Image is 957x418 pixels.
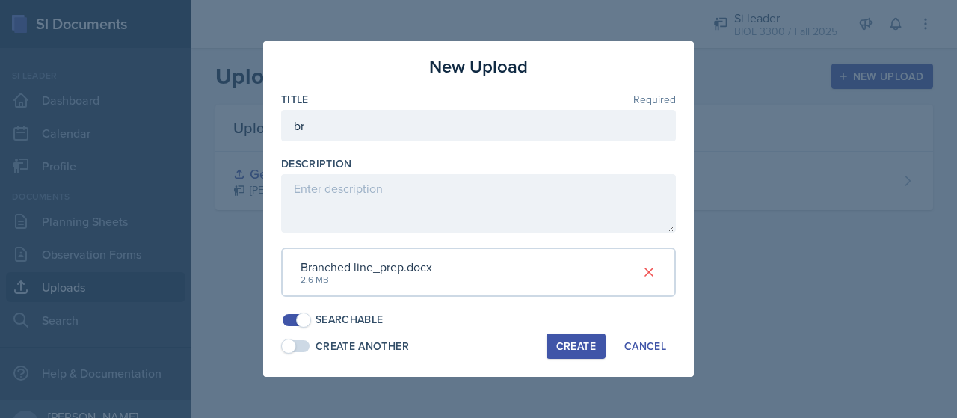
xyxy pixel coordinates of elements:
[316,339,409,354] div: Create Another
[301,258,432,276] div: Branched line_prep.docx
[547,334,606,359] button: Create
[316,312,384,328] div: Searchable
[633,94,676,105] span: Required
[429,53,528,80] h3: New Upload
[615,334,676,359] button: Cancel
[556,340,596,352] div: Create
[281,110,676,141] input: Enter title
[281,92,309,107] label: Title
[624,340,666,352] div: Cancel
[281,156,352,171] label: Description
[301,273,432,286] div: 2.6 MB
